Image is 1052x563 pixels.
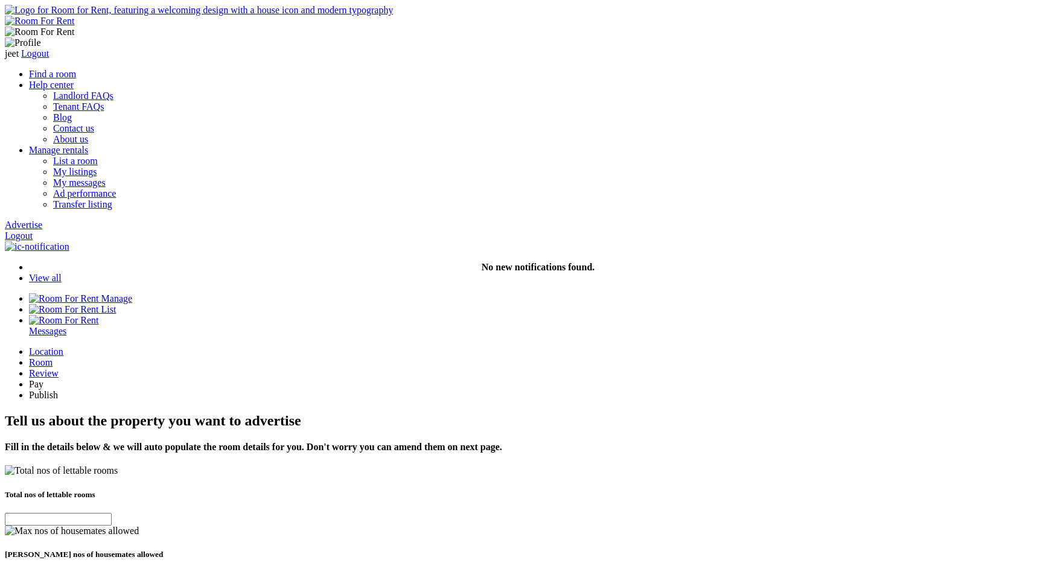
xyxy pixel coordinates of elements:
a: About us [53,134,88,144]
strong: No new notifications found. [482,262,595,272]
a: Logout [21,48,49,59]
a: Help center [29,80,74,90]
span: Manage [101,293,133,304]
a: Contact us [53,123,94,133]
a: List [29,304,116,314]
a: Transfer listing [53,199,112,209]
img: Room For Rent [5,16,75,27]
a: Find a room [29,69,76,79]
img: Profile [5,37,41,48]
a: List a room [53,156,98,166]
span: Publish [29,390,58,400]
span: Review [29,368,59,378]
a: Blog [53,112,72,122]
img: ic-notification [5,241,69,252]
a: Room [29,357,1047,368]
a: View all [29,273,62,283]
img: Room For Rent [29,315,99,326]
span: List [101,304,116,314]
span: Messages [29,326,66,336]
a: Manage rentals [29,145,88,155]
a: Advertise [5,220,42,230]
a: Landlord FAQs [53,91,113,101]
a: My listings [53,167,97,177]
span: Location [29,346,63,357]
img: Room For Rent [29,304,99,315]
img: Max nos of housemates allowed [5,526,139,536]
span: jeet [5,48,19,59]
img: Logo for Room for Rent, featuring a welcoming design with a house icon and modern typography [5,5,393,16]
a: Ad performance [53,188,116,199]
h5: Total nos of lettable rooms [5,490,1047,500]
img: Total nos of lettable rooms [5,465,118,476]
span: Pay [29,379,43,389]
a: Location [29,346,1047,357]
h4: Fill in the details below & we will auto populate the room details for you. Don't worry you can a... [5,442,1047,453]
a: My messages [53,177,106,188]
img: Room For Rent [29,293,99,304]
a: Manage [29,293,132,304]
a: Room For Rent Messages [29,315,1047,336]
span: Room [29,357,53,367]
h5: [PERSON_NAME] nos of housemates allowed [5,550,1047,559]
a: Tenant FAQs [53,101,104,112]
a: Logout [5,231,33,241]
img: Room For Rent [5,27,75,37]
a: Review [29,368,1047,379]
h2: Tell us about the property you want to advertise [5,413,1047,429]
